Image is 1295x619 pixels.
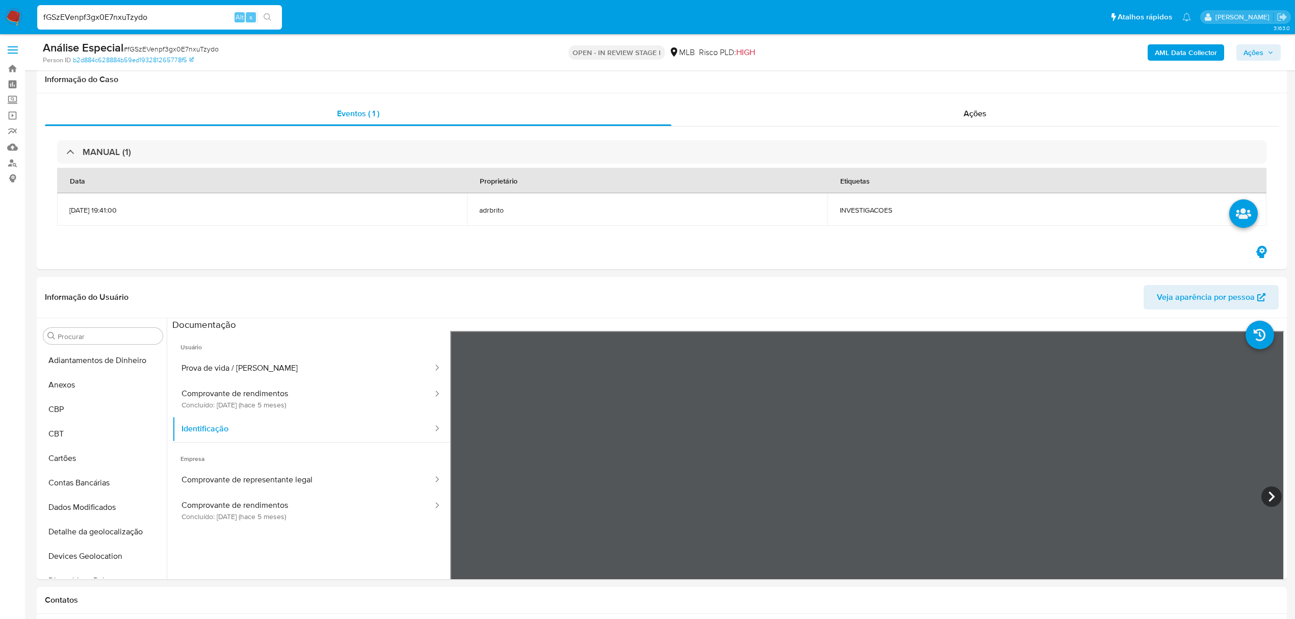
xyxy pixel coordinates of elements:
span: Ações [964,108,987,119]
button: CBP [39,397,167,422]
button: Procurar [47,332,56,340]
span: Risco PLD: [699,47,755,58]
button: Anexos [39,373,167,397]
div: MLB [669,47,695,58]
b: Análise Especial [43,39,123,56]
a: Sair [1277,12,1287,22]
button: Cartões [39,446,167,471]
span: INVESTIGACOES [840,205,1254,215]
button: Veja aparência por pessoa [1144,285,1279,310]
input: Procurar [58,332,159,341]
p: OPEN - IN REVIEW STAGE I [568,45,665,60]
span: Ações [1244,44,1263,61]
p: laisa.felismino@mercadolivre.com [1215,12,1273,22]
span: Eventos ( 1 ) [337,108,379,119]
span: s [249,12,252,22]
div: MANUAL (1) [57,140,1266,164]
div: Data [58,168,97,193]
span: Alt [236,12,244,22]
b: Person ID [43,56,71,65]
a: Notificações [1182,13,1191,21]
h3: MANUAL (1) [83,146,131,158]
button: Ações [1236,44,1281,61]
button: Dispositivos Point [39,569,167,593]
b: AML Data Collector [1155,44,1217,61]
button: Dados Modificados [39,495,167,520]
button: Adiantamentos de Dinheiro [39,348,167,373]
button: search-icon [257,10,278,24]
h1: Informação do Usuário [45,292,128,302]
button: CBT [39,422,167,446]
button: Devices Geolocation [39,544,167,569]
button: Detalhe da geolocalização [39,520,167,544]
span: # fGSzEVenpf3gx0E7nxuTzydo [123,44,219,54]
span: [DATE] 19:41:00 [69,205,455,215]
span: adrbrito [479,205,815,215]
span: HIGH [736,46,755,58]
h1: Informação do Caso [45,74,1279,85]
button: AML Data Collector [1148,44,1224,61]
div: Etiquetas [828,168,882,193]
a: b2d884c628884b59ed193281265778f5 [73,56,194,65]
span: Atalhos rápidos [1118,12,1172,22]
input: Pesquise usuários ou casos... [37,11,282,24]
div: Proprietário [468,168,530,193]
span: Veja aparência por pessoa [1157,285,1255,310]
h1: Contatos [45,595,1279,605]
button: Contas Bancárias [39,471,167,495]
